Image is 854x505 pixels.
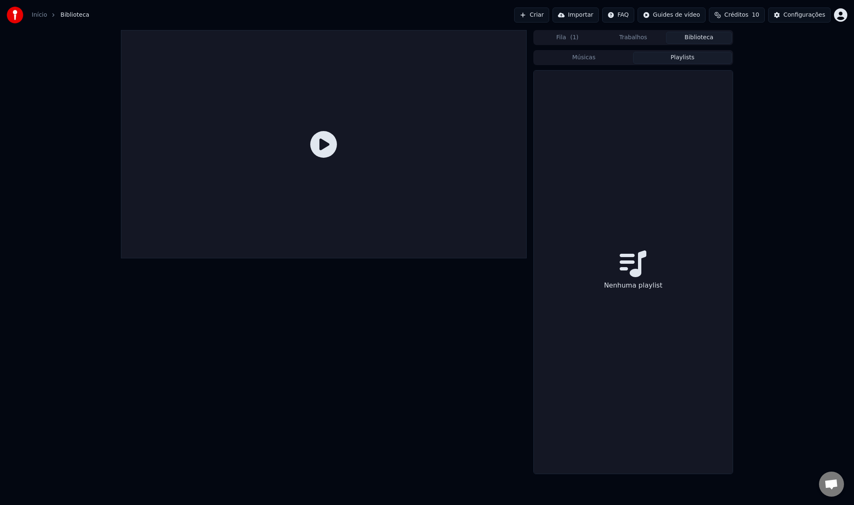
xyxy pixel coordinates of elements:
span: Biblioteca [60,11,89,19]
button: Importar [553,8,599,23]
button: Guides de vídeo [638,8,706,23]
button: Playlists [633,52,732,64]
div: Configurações [784,11,825,19]
button: Músicas [535,52,633,64]
button: Fila [535,32,600,44]
button: Trabalhos [600,32,666,44]
div: Nenhuma playlist [600,277,666,294]
span: Créditos [724,11,749,19]
span: ( 1 ) [570,33,578,42]
button: FAQ [602,8,634,23]
button: Criar [514,8,549,23]
button: Configurações [768,8,831,23]
span: 10 [752,11,759,19]
nav: breadcrumb [32,11,89,19]
a: Início [32,11,47,19]
a: Conversa aberta [819,472,844,497]
img: youka [7,7,23,23]
button: Créditos10 [709,8,765,23]
button: Biblioteca [666,32,732,44]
